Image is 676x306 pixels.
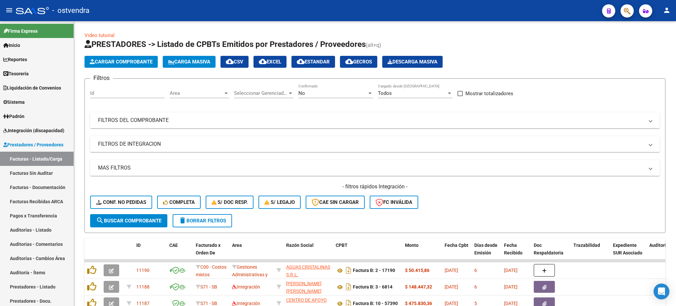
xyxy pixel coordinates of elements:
span: Gecros [345,59,372,65]
button: Carga Masiva [163,56,216,68]
button: Conf. no pedidas [90,196,152,209]
span: ID [136,243,141,248]
mat-panel-title: FILTROS DE INTEGRACION [98,140,644,148]
datatable-header-cell: Trazabilidad [571,238,610,267]
button: Descarga Masiva [382,56,443,68]
span: Sistema [3,98,25,106]
mat-icon: cloud_download [297,57,305,65]
h4: - filtros rápidos Integración - [90,183,660,190]
span: Expediente SUR Asociado [613,243,642,255]
span: [DATE] [445,284,458,289]
span: Auditoria [649,243,669,248]
button: Gecros [340,56,377,68]
span: CPBT [336,243,348,248]
span: Conf. no pedidas [96,199,146,205]
span: 5 [474,301,477,306]
span: No [298,90,305,96]
span: Gestiones Administrativas y Otros [232,264,268,285]
mat-icon: search [96,216,104,224]
span: [DATE] [504,284,518,289]
span: Tesorería [3,70,29,77]
mat-icon: person [663,6,671,14]
span: Días desde Emisión [474,243,497,255]
span: S/ Doc Resp. [212,199,248,205]
span: Padrón [3,113,24,120]
datatable-header-cell: Expediente SUR Asociado [610,238,647,267]
mat-expansion-panel-header: MAS FILTROS [90,160,660,176]
div: Open Intercom Messenger [654,284,669,299]
span: Todos [378,90,392,96]
datatable-header-cell: Fecha Cpbt [442,238,472,267]
span: Razón Social [286,243,314,248]
span: CAE [169,243,178,248]
mat-icon: menu [5,6,13,14]
span: Mostrar totalizadores [465,90,513,97]
span: [DATE] [504,268,518,273]
button: CSV [220,56,249,68]
datatable-header-cell: CPBT [333,238,402,267]
button: Completa [157,196,201,209]
span: S/ legajo [264,199,295,205]
button: FC Inválida [370,196,418,209]
div: 30711526478 [286,263,330,277]
span: Facturado x Orden De [196,243,220,255]
span: C00 - Costos mixtos [196,264,226,277]
span: 11187 [136,301,150,306]
mat-icon: delete [179,216,186,224]
span: Integración [232,301,260,306]
span: Area [232,243,242,248]
span: Fecha Recibido [504,243,523,255]
strong: $ 50.415,86 [405,268,429,273]
span: FC Inválida [376,199,412,205]
span: Completa [163,199,195,205]
span: 6 [474,284,477,289]
mat-expansion-panel-header: FILTROS DE INTEGRACION [90,136,660,152]
span: EXCEL [259,59,281,65]
strong: $ 475.830,36 [405,301,432,306]
button: EXCEL [253,56,287,68]
span: Prestadores / Proveedores [3,141,63,148]
datatable-header-cell: Razón Social [284,238,333,267]
span: Carga Masiva [168,59,210,65]
button: S/ Doc Resp. [206,196,254,209]
mat-expansion-panel-header: FILTROS DEL COMPROBANTE [90,112,660,128]
span: Doc Respaldatoria [534,243,563,255]
span: Inicio [3,42,20,49]
span: CSV [226,59,243,65]
strong: Factura B: 3 - 6814 [353,285,392,290]
i: Descargar documento [344,282,353,292]
datatable-header-cell: ID [134,238,167,267]
span: Firma Express [3,27,38,35]
span: S71 - SB [200,284,217,289]
span: 11190 [136,268,150,273]
span: Seleccionar Gerenciador [234,90,287,96]
span: Borrar Filtros [179,218,226,224]
span: - ostvendra [52,3,89,18]
strong: $ 148.447,32 [405,284,432,289]
span: 6 [474,268,477,273]
span: [DATE] [445,268,458,273]
mat-icon: cloud_download [345,57,353,65]
div: 27207707185 [286,280,330,294]
span: Trazabilidad [573,243,600,248]
span: Integración [232,284,260,289]
datatable-header-cell: Días desde Emisión [472,238,501,267]
span: [DATE] [445,301,458,306]
button: Buscar Comprobante [90,214,167,227]
mat-icon: cloud_download [259,57,267,65]
button: Estandar [291,56,335,68]
h3: Filtros [90,73,113,83]
datatable-header-cell: Monto [402,238,442,267]
i: Descargar documento [344,265,353,276]
span: S71 - SB [200,301,217,306]
datatable-header-cell: Area [229,238,274,267]
datatable-header-cell: Doc Respaldatoria [531,238,571,267]
mat-icon: cloud_download [226,57,234,65]
span: Area [170,90,223,96]
a: Video tutorial [84,32,115,38]
button: Borrar Filtros [173,214,232,227]
span: [DATE] [504,301,518,306]
span: Buscar Comprobante [96,218,161,224]
span: AGUAS CRISTALINAS S.R.L. [286,264,330,277]
button: Cargar Comprobante [84,56,158,68]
